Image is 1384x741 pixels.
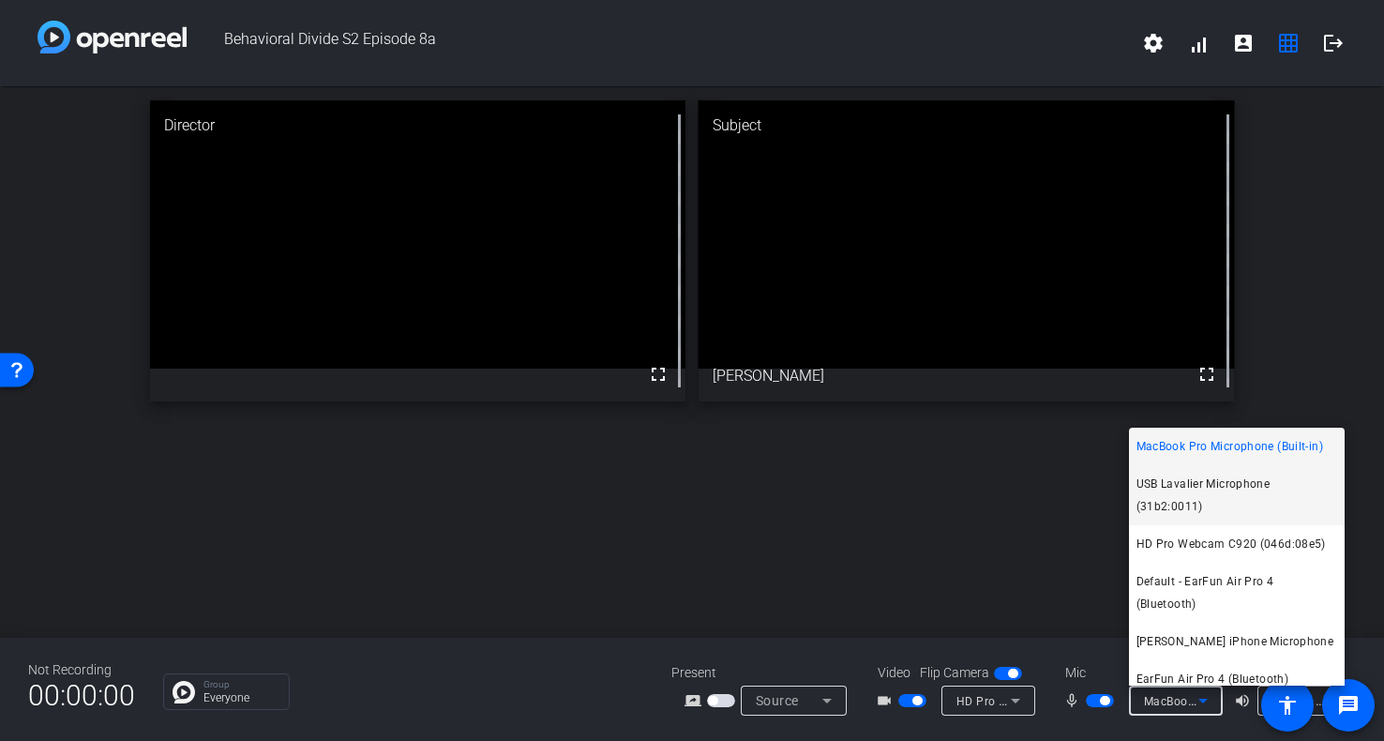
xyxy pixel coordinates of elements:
span: [PERSON_NAME] iPhone Microphone [1136,630,1334,653]
span: USB Lavalier Microphone (31b2:0011) [1136,473,1337,518]
span: EarFun Air Pro 4 (Bluetooth) [1136,668,1289,690]
span: MacBook Pro Microphone (Built-in) [1136,435,1323,458]
span: Default - EarFun Air Pro 4 (Bluetooth) [1136,570,1337,615]
span: HD Pro Webcam C920 (046d:08e5) [1136,533,1326,555]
